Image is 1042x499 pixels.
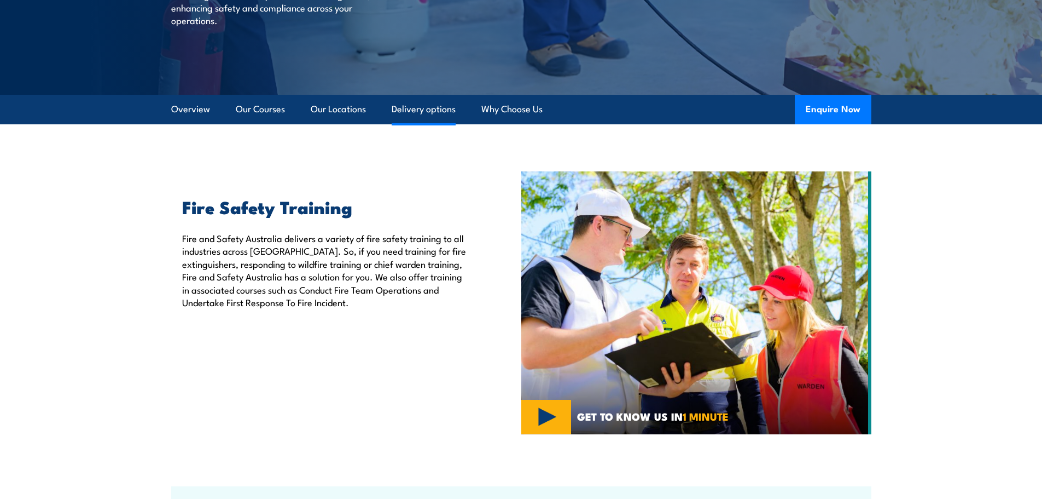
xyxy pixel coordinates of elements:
a: Our Courses [236,95,285,124]
p: Fire and Safety Australia delivers a variety of fire safety training to all industries across [GE... [182,232,471,308]
span: GET TO KNOW US IN [577,411,729,421]
button: Enquire Now [795,95,871,124]
a: Delivery options [392,95,456,124]
a: Why Choose Us [481,95,543,124]
a: Our Locations [311,95,366,124]
h2: Fire Safety Training [182,199,471,214]
img: Fire Safety Training Courses [521,171,871,434]
a: Overview [171,95,210,124]
strong: 1 MINUTE [683,408,729,424]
